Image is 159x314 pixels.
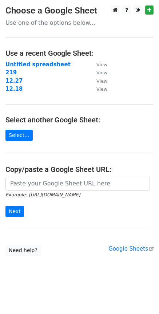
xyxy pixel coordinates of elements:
[5,206,24,217] input: Next
[89,61,107,68] a: View
[5,69,17,76] a: 219
[96,62,107,67] small: View
[89,86,107,92] a: View
[96,70,107,75] small: View
[5,78,23,84] a: 12.27
[89,69,107,76] a: View
[5,5,154,16] h3: Choose a Google Sheet
[5,245,41,256] a: Need help?
[96,86,107,92] small: View
[5,86,23,92] a: 12.18
[5,19,154,27] p: Use one of the options below...
[96,78,107,84] small: View
[5,130,33,141] a: Select...
[123,279,159,314] iframe: Chat Widget
[108,246,154,252] a: Google Sheets
[5,115,154,124] h4: Select another Google Sheet:
[5,165,154,174] h4: Copy/paste a Google Sheet URL:
[5,177,150,191] input: Paste your Google Sheet URL here
[89,78,107,84] a: View
[5,61,71,68] a: Untitled spreadsheet
[5,49,154,58] h4: Use a recent Google Sheet:
[5,192,80,197] small: Example: [URL][DOMAIN_NAME]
